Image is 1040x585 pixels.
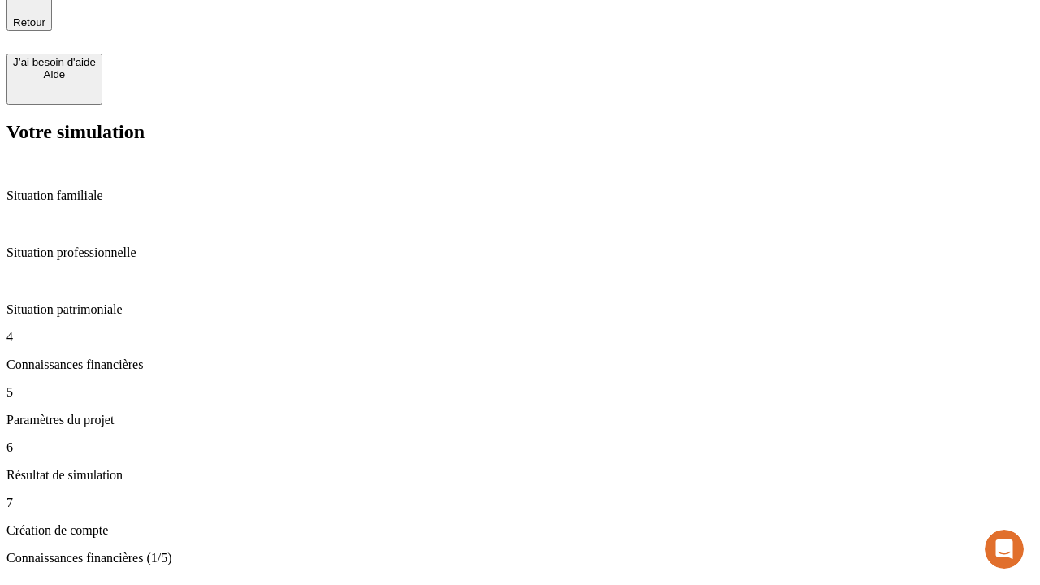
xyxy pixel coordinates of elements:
[13,16,45,28] span: Retour
[6,413,1033,427] p: Paramètres du projet
[17,27,400,44] div: L’équipe répond généralement dans un délai de quelques minutes.
[6,330,1033,344] p: 4
[13,68,96,80] div: Aide
[13,56,96,68] div: J’ai besoin d'aide
[6,357,1033,372] p: Connaissances financières
[985,530,1024,569] iframe: Intercom live chat
[17,14,400,27] div: Vous avez besoin d’aide ?
[6,54,102,105] button: J’ai besoin d'aideAide
[6,302,1033,317] p: Situation patrimoniale
[6,6,448,51] div: Ouvrir le Messenger Intercom
[6,245,1033,260] p: Situation professionnelle
[6,551,1033,565] p: Connaissances financières (1/5)
[6,440,1033,455] p: 6
[6,188,1033,203] p: Situation familiale
[6,496,1033,510] p: 7
[6,385,1033,400] p: 5
[6,121,1033,143] h2: Votre simulation
[6,523,1033,538] p: Création de compte
[6,468,1033,483] p: Résultat de simulation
